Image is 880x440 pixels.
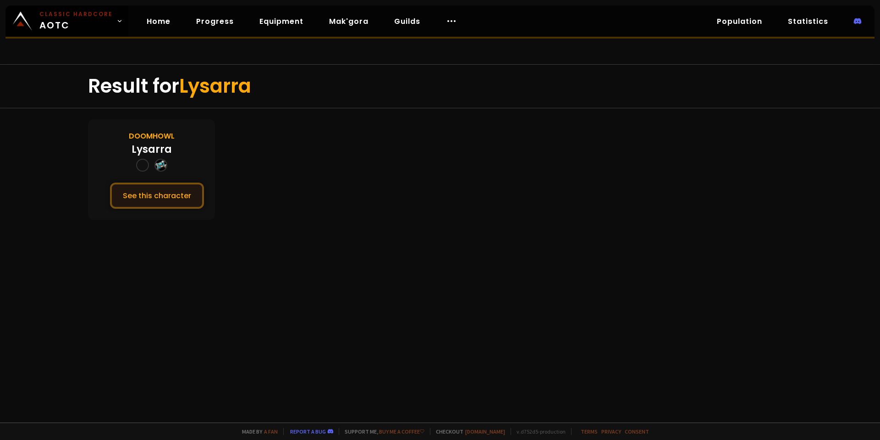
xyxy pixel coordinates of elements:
span: Made by [236,428,278,435]
small: Classic Hardcore [39,10,113,18]
span: Support me, [339,428,424,435]
span: Checkout [430,428,505,435]
a: Population [709,12,770,31]
a: Guilds [387,12,428,31]
a: [DOMAIN_NAME] [465,428,505,435]
a: Statistics [781,12,836,31]
div: Lysarra [132,142,172,157]
a: Buy me a coffee [379,428,424,435]
a: Home [139,12,178,31]
a: Report a bug [290,428,326,435]
a: Equipment [252,12,311,31]
span: AOTC [39,10,113,32]
a: Terms [581,428,598,435]
span: Lysarra [179,72,251,100]
a: Consent [625,428,649,435]
button: See this character [110,183,204,209]
a: Progress [189,12,241,31]
div: Doomhowl [129,130,175,142]
a: Classic HardcoreAOTC [5,6,128,37]
a: Mak'gora [322,12,376,31]
a: Privacy [601,428,621,435]
a: a fan [264,428,278,435]
div: Result for [88,65,792,108]
span: v. d752d5 - production [511,428,566,435]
